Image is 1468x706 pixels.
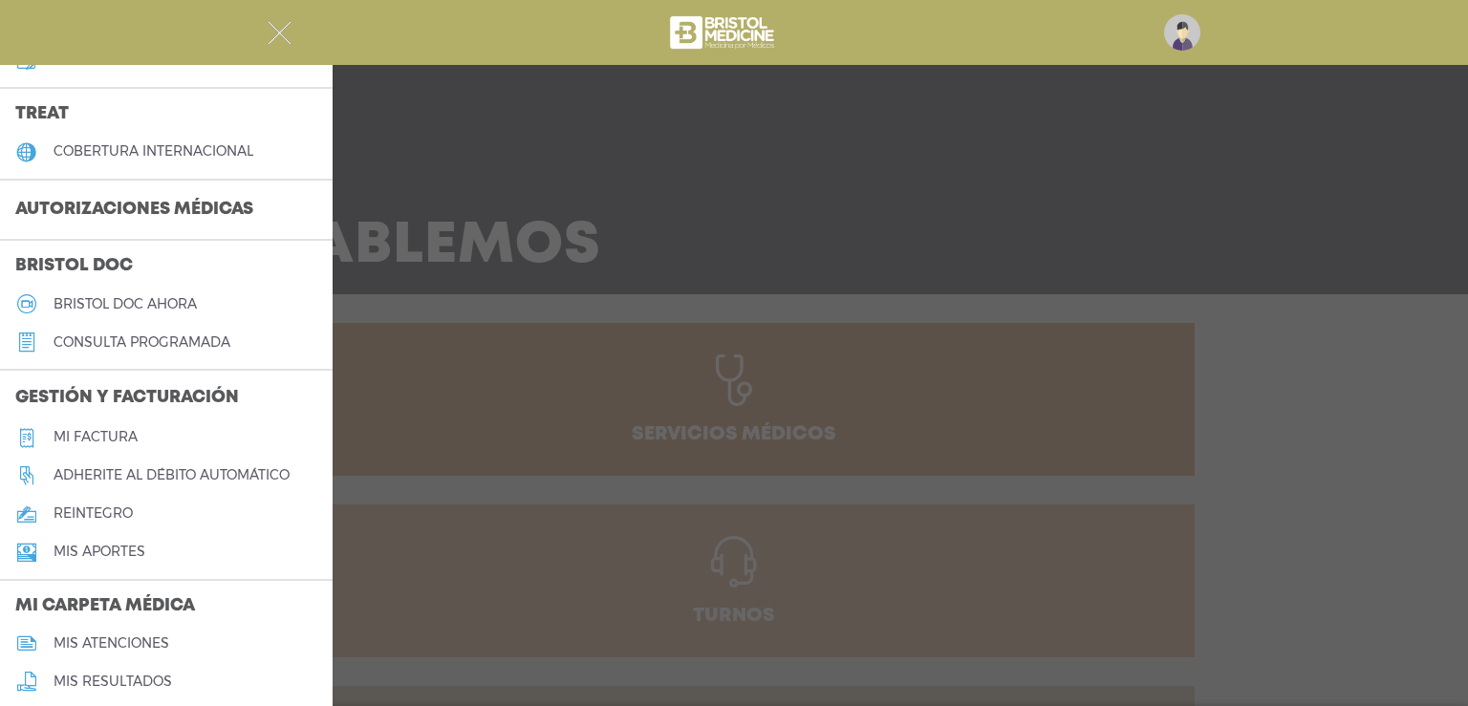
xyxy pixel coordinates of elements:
[268,21,291,45] img: Cober_menu-close-white.svg
[54,429,138,445] h5: Mi factura
[54,635,169,652] h5: mis atenciones
[667,10,781,55] img: bristol-medicine-blanco.png
[54,505,133,522] h5: reintegro
[54,674,172,690] h5: mis resultados
[1164,14,1200,51] img: profile-placeholder.svg
[54,143,253,160] h5: cobertura internacional
[54,544,145,560] h5: Mis aportes
[54,296,197,312] h5: Bristol doc ahora
[54,53,168,69] h5: Mi plan médico
[54,334,230,351] h5: consulta programada
[54,467,290,483] h5: Adherite al débito automático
